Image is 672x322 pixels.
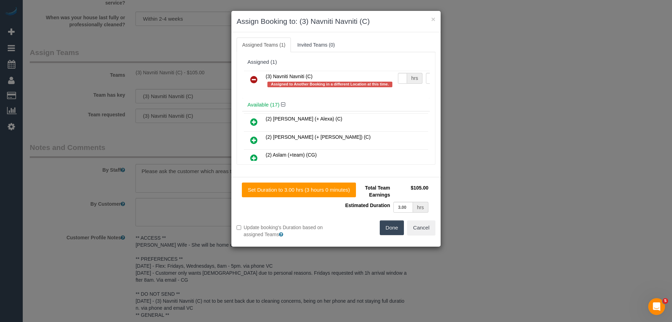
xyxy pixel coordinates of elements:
div: hrs [407,73,422,84]
button: Done [380,220,404,235]
span: (2) [PERSON_NAME] (+ Alexa) (C) [266,116,342,122]
span: (3) Navniti Navniti (C) [266,74,313,79]
a: Assigned Teams (1) [237,37,291,52]
span: 5 [663,298,668,304]
td: Total Team Earnings [341,183,392,200]
span: (2) Aslam (+team) (CG) [266,152,317,158]
div: Assigned (1) [247,59,425,65]
h3: Assign Booking to: (3) Navniti Navniti (C) [237,16,435,27]
h4: Available (17) [247,102,425,108]
div: hrs [413,202,428,213]
span: (2) [PERSON_NAME] (+ [PERSON_NAME]) (C) [266,134,371,140]
button: × [431,15,435,23]
a: Invited Teams (0) [292,37,340,52]
td: $105.00 [392,183,430,200]
span: Assigned to Another Booking in a different Location at this time. [267,82,392,87]
span: Estimated Duration [345,203,390,208]
button: Cancel [407,220,435,235]
label: Update booking's Duration based on assigned Teams [237,224,331,238]
iframe: Intercom live chat [648,298,665,315]
input: Update booking's Duration based on assigned Teams [237,225,241,230]
button: Set Duration to 3.00 hrs (3 hours 0 minutes) [242,183,356,197]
